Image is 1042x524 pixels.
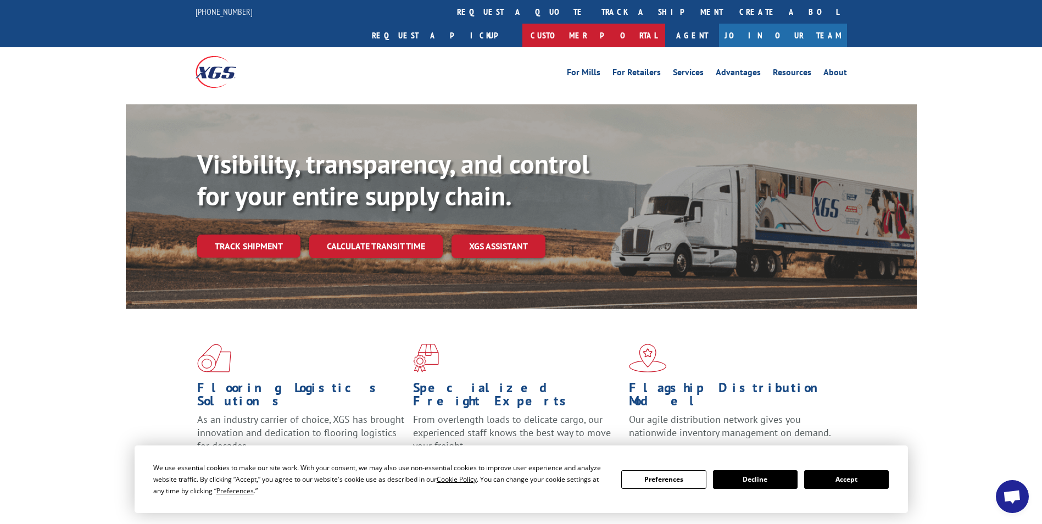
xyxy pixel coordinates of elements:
span: As an industry carrier of choice, XGS has brought innovation and dedication to flooring logistics... [197,413,404,452]
a: XGS ASSISTANT [452,235,545,258]
a: Advantages [716,68,761,80]
a: Agent [665,24,719,47]
a: Resources [773,68,811,80]
div: Open chat [996,480,1029,513]
p: From overlength loads to delicate cargo, our experienced staff knows the best way to move your fr... [413,413,621,462]
button: Decline [713,470,798,489]
a: For Mills [567,68,600,80]
h1: Specialized Freight Experts [413,381,621,413]
button: Preferences [621,470,706,489]
a: Services [673,68,704,80]
a: For Retailers [612,68,661,80]
img: xgs-icon-focused-on-flooring-red [413,344,439,372]
h1: Flagship Distribution Model [629,381,837,413]
img: xgs-icon-flagship-distribution-model-red [629,344,667,372]
div: Cookie Consent Prompt [135,445,908,513]
span: Our agile distribution network gives you nationwide inventory management on demand. [629,413,831,439]
a: Join Our Team [719,24,847,47]
a: About [823,68,847,80]
a: [PHONE_NUMBER] [196,6,253,17]
h1: Flooring Logistics Solutions [197,381,405,413]
b: Visibility, transparency, and control for your entire supply chain. [197,147,589,213]
a: Calculate transit time [309,235,443,258]
button: Accept [804,470,889,489]
a: Request a pickup [364,24,522,47]
span: Preferences [216,486,254,495]
div: We use essential cookies to make our site work. With your consent, we may also use non-essential ... [153,462,608,497]
span: Cookie Policy [437,475,477,484]
a: Customer Portal [522,24,665,47]
a: Track shipment [197,235,300,258]
img: xgs-icon-total-supply-chain-intelligence-red [197,344,231,372]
